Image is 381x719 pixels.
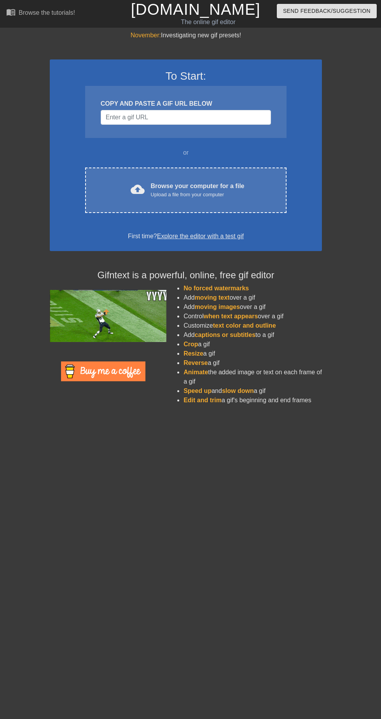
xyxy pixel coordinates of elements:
li: Add over a gif [184,293,322,302]
span: November: [131,32,161,38]
div: Browse your computer for a file [151,181,245,199]
li: Customize [184,321,322,330]
h3: To Start: [60,70,312,83]
a: Explore the editor with a test gif [157,233,244,239]
span: moving text [195,294,230,301]
img: football_small.gif [50,290,166,342]
span: slow down [222,387,254,394]
div: or [70,148,302,157]
li: Add over a gif [184,302,322,312]
a: [DOMAIN_NAME] [131,1,260,18]
span: Crop [184,341,198,347]
div: The online gif editor [131,17,286,27]
li: a gif's beginning and end frames [184,396,322,405]
div: First time? [60,232,312,241]
span: when text appears [204,313,258,319]
li: a gif [184,358,322,368]
li: and a gif [184,386,322,396]
a: Browse the tutorials! [6,7,75,19]
div: Investigating new gif presets! [50,31,322,40]
span: moving images [195,304,240,310]
button: Send Feedback/Suggestion [277,4,377,18]
span: Edit and trim [184,397,222,403]
span: captions or subtitles [195,332,255,338]
input: Username [101,110,271,125]
div: Browse the tutorials! [19,9,75,16]
span: Reverse [184,359,208,366]
img: Buy Me A Coffee [61,361,145,381]
li: a gif [184,349,322,358]
li: the added image or text on each frame of a gif [184,368,322,386]
span: No forced watermarks [184,285,249,291]
span: Speed up [184,387,211,394]
h4: Gifntext is a powerful, online, free gif editor [50,270,322,281]
span: text color and outline [213,322,276,329]
li: Control over a gif [184,312,322,321]
span: menu_book [6,7,16,17]
span: cloud_upload [131,182,145,196]
li: Add to a gif [184,330,322,340]
span: Resize [184,350,203,357]
li: a gif [184,340,322,349]
div: COPY AND PASTE A GIF URL BELOW [101,99,271,108]
span: Send Feedback/Suggestion [283,6,371,16]
span: Animate [184,369,208,375]
div: Upload a file from your computer [151,191,245,199]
